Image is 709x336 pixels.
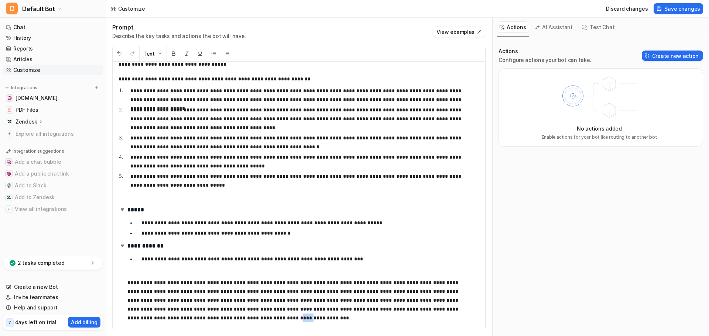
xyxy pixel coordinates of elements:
p: Actions [499,48,591,55]
p: Describe the key tasks and actions the bot will have. [112,32,246,40]
p: Zendesk [16,118,37,125]
img: menu_add.svg [94,85,99,90]
a: www.vrglwealth.com[DOMAIN_NAME] [3,93,103,103]
img: expand-arrow.svg [119,242,126,249]
a: Explore all integrations [3,129,103,139]
span: Save changes [664,5,700,13]
a: Create a new Bot [3,282,103,292]
button: View all integrationsView all integrations [3,203,103,215]
a: Customize [3,65,103,75]
button: Test Chat [579,21,618,33]
a: Chat [3,22,103,32]
div: Customize [118,5,145,13]
span: Default Bot [22,4,55,14]
a: PDF FilesPDF Files [3,105,103,115]
img: expand menu [4,85,10,90]
p: 2 tasks completed [18,259,64,267]
button: Bold [167,46,180,61]
button: Create new action [642,51,703,61]
a: History [3,33,103,43]
img: Bold [171,51,177,56]
img: Add to Zendesk [7,195,11,200]
a: Help and support [3,302,103,313]
button: Text [140,46,167,61]
button: Save changes [654,3,703,14]
img: Undo [116,51,122,56]
img: Zendesk [7,119,12,124]
span: D [6,3,18,14]
img: Ordered List [224,51,230,56]
span: PDF Files [16,106,38,114]
a: Invite teammates [3,292,103,302]
img: www.vrglwealth.com [7,96,12,100]
p: Integration suggestions [13,148,64,155]
button: View examples [433,27,486,37]
button: Undo [113,46,126,61]
button: Discard changes [603,3,651,14]
button: Add to ZendeskAdd to Zendesk [3,191,103,203]
p: Integrations [11,85,37,91]
button: Integrations [3,84,40,91]
p: 7 [8,319,11,326]
p: Add billing [71,318,97,326]
button: Italic [180,46,193,61]
img: Create action [645,53,650,58]
button: Redo [126,46,139,61]
img: Redo [130,51,136,56]
button: Underline [193,46,207,61]
p: No actions added [577,125,622,132]
button: ─ [234,46,246,61]
img: Add to Slack [7,183,11,188]
button: Add a chat bubbleAdd a chat bubble [3,156,103,168]
span: Explore all integrations [16,128,100,140]
img: expand-arrow.svg [119,206,126,213]
img: Underline [197,51,203,56]
h1: Prompt [112,24,246,31]
img: Italic [184,51,190,56]
button: Add to SlackAdd to Slack [3,180,103,191]
button: Add a public chat linkAdd a public chat link [3,168,103,180]
img: Add a chat bubble [7,160,11,164]
img: Unordered List [211,51,217,56]
button: Ordered List [220,46,234,61]
button: AI Assistant [532,21,576,33]
button: Add billing [68,317,100,328]
span: [DOMAIN_NAME] [16,94,57,102]
button: Unordered List [207,46,220,61]
img: Add a public chat link [7,172,11,176]
button: Actions [497,21,529,33]
img: explore all integrations [6,130,13,138]
a: Articles [3,54,103,65]
p: Configure actions your bot can take. [499,56,591,64]
img: View all integrations [7,207,11,211]
img: Dropdown Down Arrow [157,51,163,56]
p: Enable actions for your bot like routing to another bot [542,134,657,141]
a: Reports [3,44,103,54]
p: days left on trial [15,318,56,326]
img: PDF Files [7,108,12,112]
